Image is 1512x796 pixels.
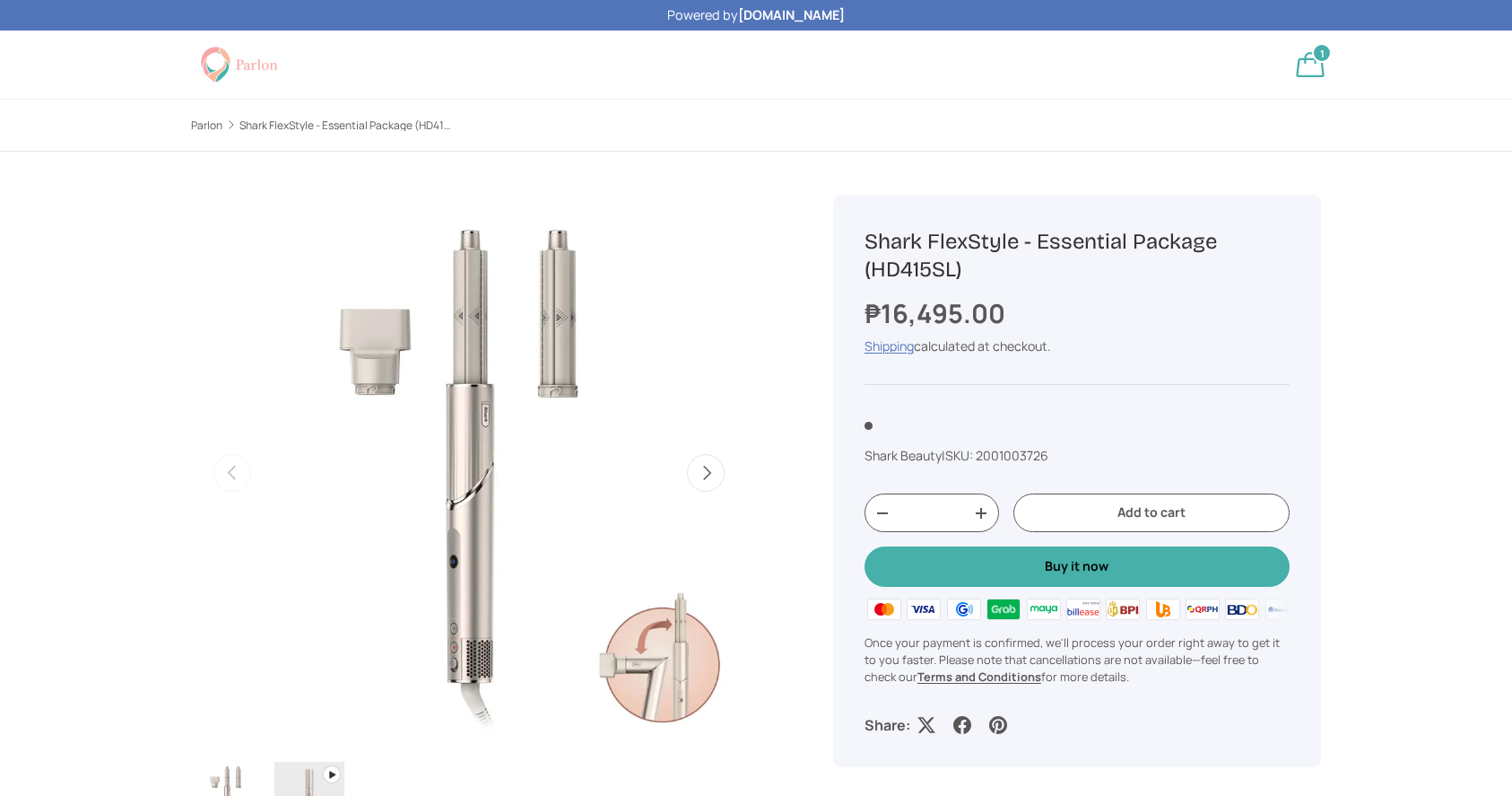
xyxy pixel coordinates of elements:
[942,447,1048,464] span: |
[1143,596,1182,623] img: ubp
[1263,596,1302,623] img: metrobank
[865,228,1290,284] h1: Shark FlexStyle - Essential Package (HD415SL)
[1064,596,1103,623] img: billease
[191,120,222,131] a: Parlon
[1222,596,1262,623] img: bdo
[865,634,1290,687] p: Once your payment is confirmed, we'll process your order right away to get it to you faster. Plea...
[976,447,1048,464] span: 2001003726
[1023,596,1063,623] img: maya
[738,6,845,23] strong: [DOMAIN_NAME]
[917,669,1041,685] a: Terms and Conditions
[865,337,914,354] a: Shipping
[1320,46,1325,59] span: 1
[944,596,984,623] img: gcash
[865,295,1010,331] strong: ₱16,495.00
[904,596,943,623] img: visa
[865,337,1290,355] div: calculated at checkout.
[865,547,1290,587] button: Buy it now
[865,596,904,623] img: master
[1103,596,1143,623] img: bpi
[1013,494,1290,532] button: Add to cart
[667,5,845,25] p: Powered by
[984,596,1023,623] img: grabpay
[865,714,910,736] p: Share:
[1183,596,1222,623] img: qrph
[191,118,790,134] nav: Breadcrumbs
[945,447,973,464] span: SKU:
